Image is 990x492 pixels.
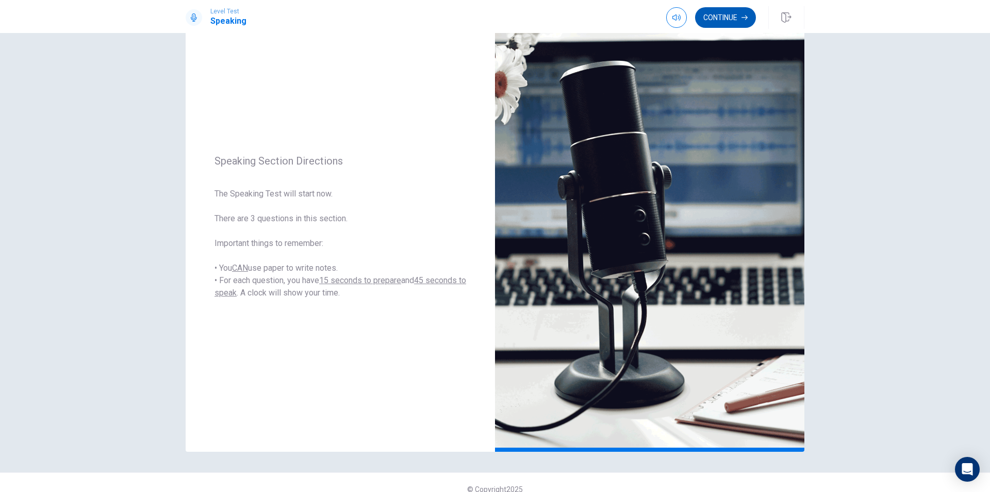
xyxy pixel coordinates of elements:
[955,457,980,482] div: Open Intercom Messenger
[214,188,466,299] span: The Speaking Test will start now. There are 3 questions in this section. Important things to reme...
[232,263,248,273] u: CAN
[214,155,466,167] span: Speaking Section Directions
[695,7,756,28] button: Continue
[210,8,246,15] span: Level Test
[319,275,401,285] u: 15 seconds to prepare
[495,2,804,452] img: speaking intro
[210,15,246,27] h1: Speaking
